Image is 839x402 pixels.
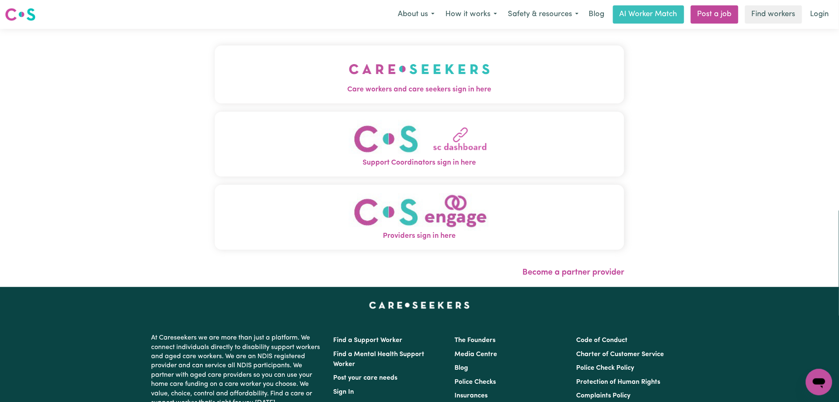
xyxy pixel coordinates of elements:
a: Login [805,5,834,24]
button: Safety & resources [502,6,584,23]
a: Code of Conduct [576,337,627,344]
a: Sign In [334,389,354,395]
a: Police Check Policy [576,365,634,371]
iframe: Button to launch messaging window [806,369,832,395]
a: Insurances [455,392,488,399]
a: Find a Support Worker [334,337,403,344]
a: AI Worker Match [613,5,684,24]
a: Find workers [745,5,802,24]
a: Protection of Human Rights [576,379,660,385]
a: Charter of Customer Service [576,351,664,358]
a: Police Checks [455,379,496,385]
a: Careseekers logo [5,5,36,24]
a: Blog [455,365,469,371]
a: The Founders [455,337,496,344]
button: Providers sign in here [215,185,625,250]
a: Careseekers home page [369,302,470,309]
img: Careseekers logo [5,7,36,22]
span: Care workers and care seekers sign in here [215,84,625,95]
button: Support Coordinators sign in here [215,112,625,177]
button: How it works [440,6,502,23]
a: Become a partner provider [522,268,624,277]
a: Find a Mental Health Support Worker [334,351,425,368]
a: Complaints Policy [576,392,630,399]
a: Post a job [691,5,738,24]
a: Blog [584,5,610,24]
span: Support Coordinators sign in here [215,158,625,168]
span: Providers sign in here [215,231,625,242]
button: Care workers and care seekers sign in here [215,45,625,103]
a: Media Centre [455,351,498,358]
a: Post your care needs [334,375,398,381]
button: About us [392,6,440,23]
